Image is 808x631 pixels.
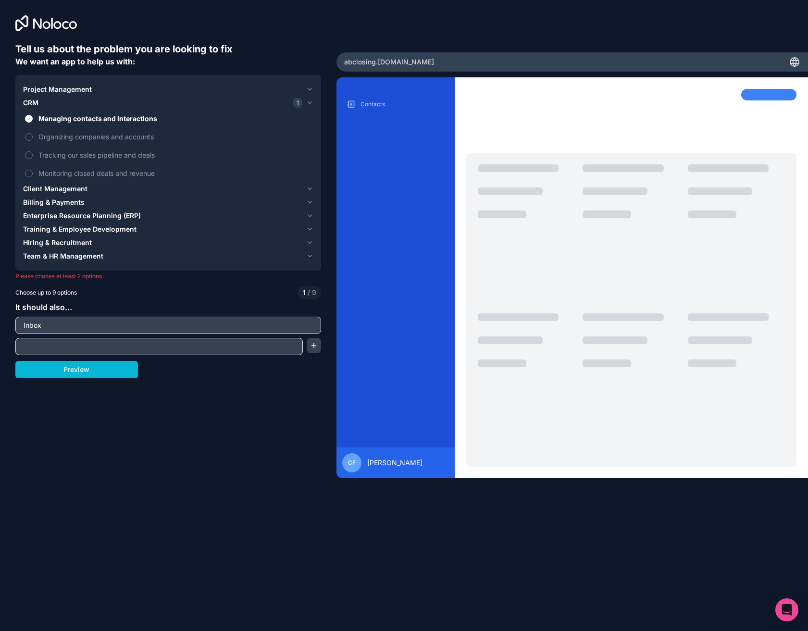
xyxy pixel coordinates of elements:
[25,151,33,159] button: Tracking our sales pipeline and deals
[23,209,313,223] button: Enterprise Resource Planning (ERP)
[38,132,311,142] span: Organizing companies and accounts
[23,182,313,196] button: Client Management
[306,288,316,297] span: 9
[23,184,87,194] span: Client Management
[303,288,306,297] span: 1
[23,238,92,247] span: Hiring & Recruitment
[348,459,356,467] span: CF
[38,150,311,160] span: Tracking our sales pipeline and deals
[15,302,72,312] span: It should also...
[23,249,313,263] button: Team & HR Management
[25,115,33,123] button: Managing contacts and interactions
[775,598,798,621] div: Open Intercom Messenger
[360,100,445,108] p: Contacts
[38,113,311,124] span: Managing contacts and interactions
[38,168,311,178] span: Monitoring closed deals and revenue
[25,133,33,141] button: Organizing companies and accounts
[23,85,92,94] span: Project Management
[23,251,103,261] span: Team & HR Management
[15,361,138,378] button: Preview
[344,57,434,67] span: abclosing .[DOMAIN_NAME]
[15,272,321,280] p: Please choose at least 2 options
[308,288,310,297] span: /
[367,458,423,468] span: [PERSON_NAME]
[23,211,141,221] span: Enterprise Resource Planning (ERP)
[23,98,38,108] span: CRM
[293,98,302,108] span: 1
[25,170,33,177] button: Monitoring closed deals and revenue
[23,196,313,209] button: Billing & Payments
[15,57,135,66] span: We want an app to help us with:
[23,110,313,182] div: CRM1
[23,198,85,207] span: Billing & Payments
[344,97,447,440] div: scrollable content
[23,223,313,236] button: Training & Employee Development
[23,83,313,96] button: Project Management
[23,224,137,234] span: Training & Employee Development
[15,42,321,56] h6: Tell us about the problem you are looking to fix
[15,288,77,297] span: Choose up to 9 options
[23,236,313,249] button: Hiring & Recruitment
[23,96,313,110] button: CRM1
